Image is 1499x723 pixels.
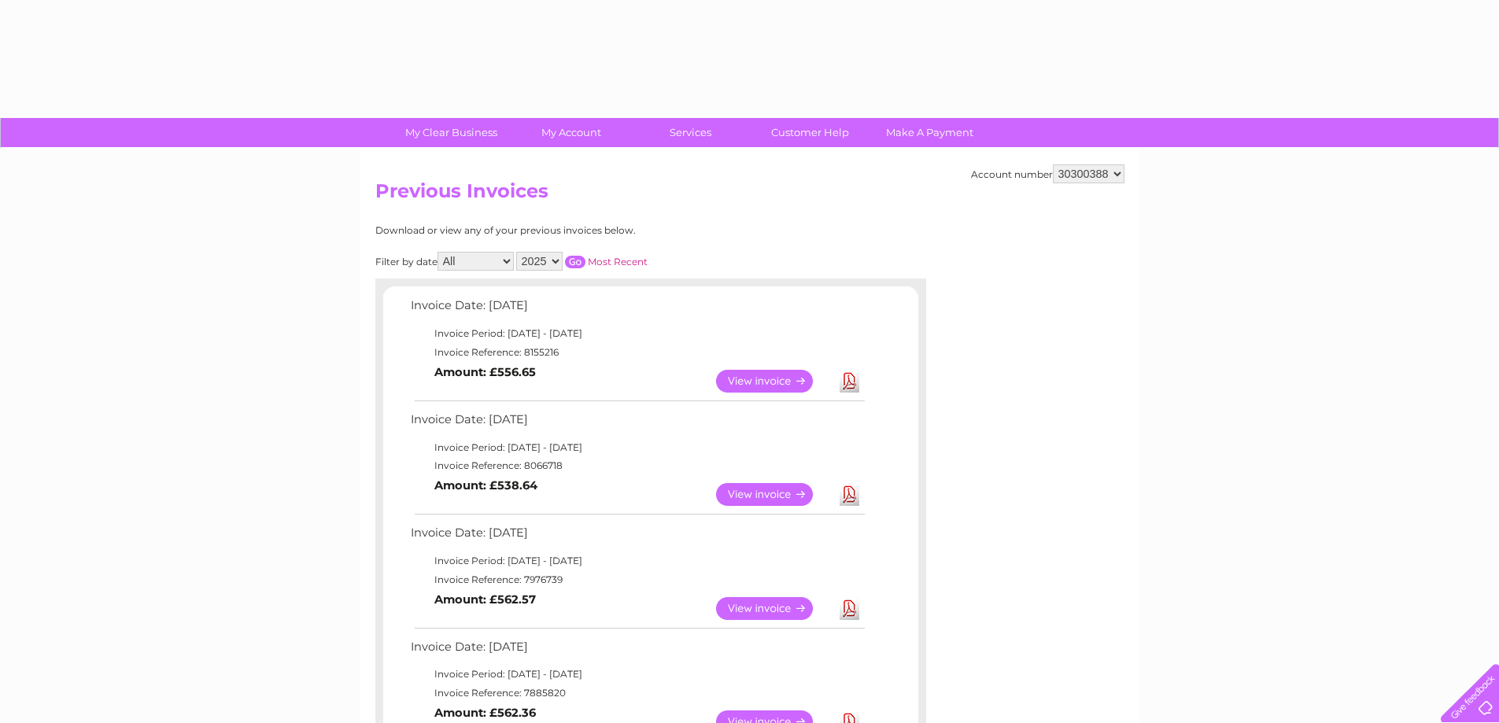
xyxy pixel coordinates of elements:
div: Account number [971,164,1124,183]
a: Services [626,118,755,147]
td: Invoice Reference: 7885820 [407,684,867,703]
a: My Clear Business [386,118,516,147]
b: Amount: £538.64 [434,478,537,492]
td: Invoice Date: [DATE] [407,409,867,438]
div: Download or view any of your previous invoices below. [375,225,788,236]
td: Invoice Period: [DATE] - [DATE] [407,665,867,684]
a: View [716,597,832,620]
a: My Account [506,118,636,147]
td: Invoice Date: [DATE] [407,295,867,324]
b: Amount: £562.57 [434,592,536,607]
td: Invoice Date: [DATE] [407,522,867,551]
div: Filter by date [375,252,788,271]
b: Amount: £556.65 [434,365,536,379]
td: Invoice Reference: 8066718 [407,456,867,475]
a: Download [840,597,859,620]
a: Customer Help [745,118,875,147]
td: Invoice Period: [DATE] - [DATE] [407,438,867,457]
td: Invoice Reference: 7976739 [407,570,867,589]
h2: Previous Invoices [375,180,1124,210]
a: Make A Payment [865,118,995,147]
a: Download [840,483,859,506]
a: View [716,483,832,506]
a: Most Recent [588,256,648,267]
td: Invoice Period: [DATE] - [DATE] [407,551,867,570]
td: Invoice Date: [DATE] [407,636,867,666]
td: Invoice Reference: 8155216 [407,343,867,362]
a: Download [840,370,859,393]
b: Amount: £562.36 [434,706,536,720]
td: Invoice Period: [DATE] - [DATE] [407,324,867,343]
a: View [716,370,832,393]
